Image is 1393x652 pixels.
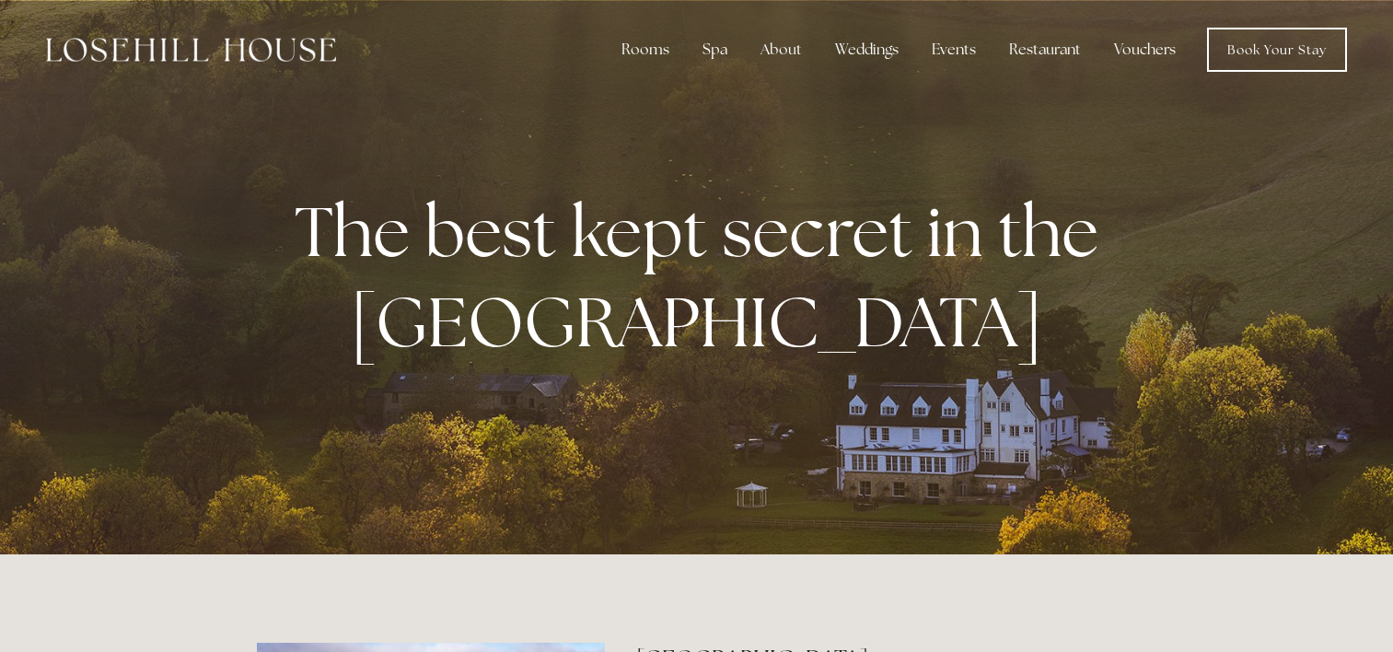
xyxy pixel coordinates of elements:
[917,31,991,68] div: Events
[607,31,684,68] div: Rooms
[746,31,817,68] div: About
[688,31,742,68] div: Spa
[295,186,1113,367] strong: The best kept secret in the [GEOGRAPHIC_DATA]
[820,31,913,68] div: Weddings
[1099,31,1190,68] a: Vouchers
[1207,28,1347,72] a: Book Your Stay
[46,38,336,62] img: Losehill House
[994,31,1096,68] div: Restaurant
